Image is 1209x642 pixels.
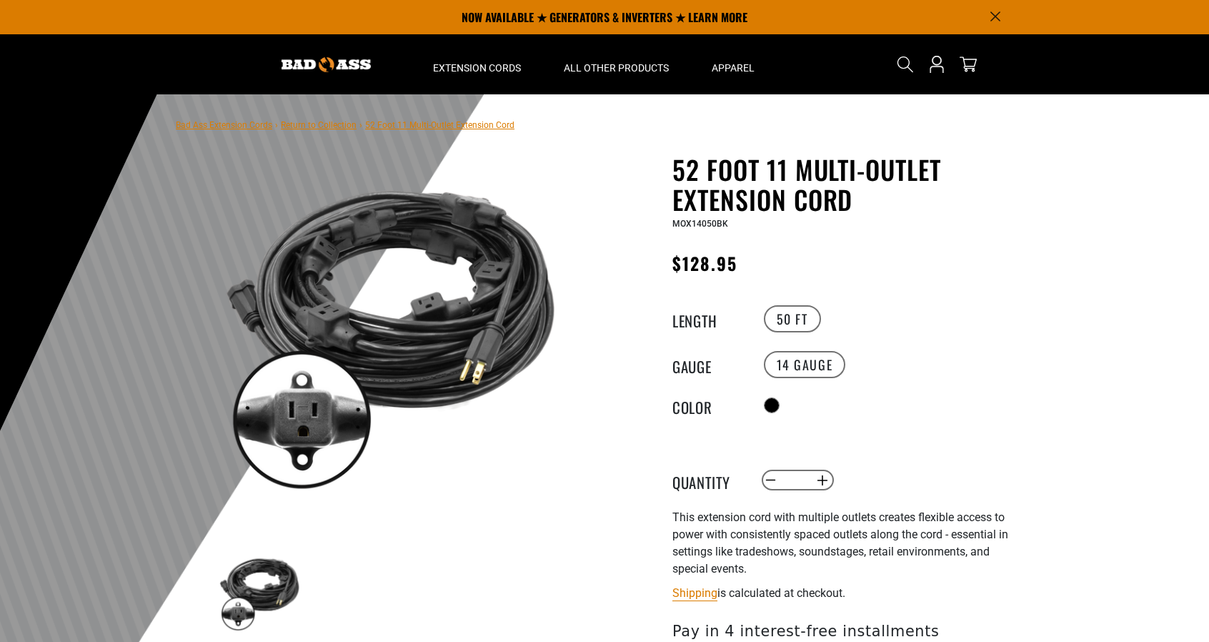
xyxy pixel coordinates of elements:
[176,116,514,133] nav: breadcrumbs
[764,351,846,378] label: 14 Gauge
[712,61,755,74] span: Apparel
[359,120,362,130] span: ›
[176,120,272,130] a: Bad Ass Extension Cords
[672,586,717,600] a: Shipping
[433,61,521,74] span: Extension Cords
[672,219,728,229] span: MOX14050BK
[281,120,357,130] a: Return to Collection
[412,34,542,94] summary: Extension Cords
[894,53,917,76] summary: Search
[218,157,562,502] img: black
[672,250,738,276] span: $128.95
[690,34,776,94] summary: Apparel
[672,510,1008,576] span: This extension cord with multiple outlets creates flexible access to power with consistently spac...
[764,305,821,332] label: 50 FT
[564,61,669,74] span: All Other Products
[672,154,1023,214] h1: 52 Foot 11 Multi-Outlet Extension Cord
[672,471,744,490] label: Quantity
[672,583,1023,603] div: is calculated at checkout.
[282,57,371,72] img: Bad Ass Extension Cords
[275,120,278,130] span: ›
[365,120,514,130] span: 52 Foot 11 Multi-Outlet Extension Cord
[218,550,301,633] img: black
[672,355,744,374] legend: Gauge
[672,396,744,415] legend: Color
[542,34,690,94] summary: All Other Products
[672,310,744,328] legend: Length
